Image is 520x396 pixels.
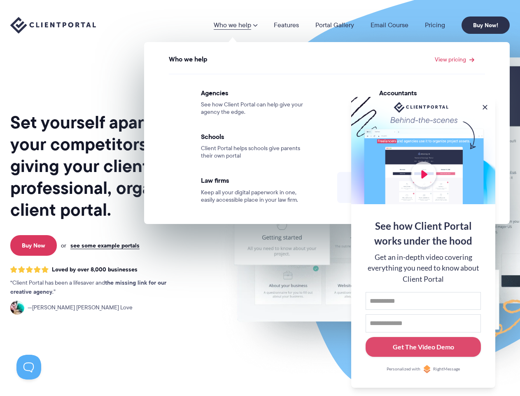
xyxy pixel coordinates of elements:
a: Features [274,22,299,28]
span: Loved by over 8,000 businesses [52,266,138,273]
span: [PERSON_NAME] [PERSON_NAME] Love [28,303,133,312]
div: Get an in-depth video covering everything you need to know about Client Portal [366,252,481,285]
ul: View pricing [149,66,505,212]
a: Personalized withRightMessage [366,365,481,373]
span: Keep all your digital paperwork in one, easily accessible place in your law firm. [201,189,307,204]
span: Schools [201,132,307,141]
a: Buy Now [10,235,57,256]
span: Personalized with [387,366,420,372]
span: Agencies [201,89,307,97]
button: Get The Video Demo [366,337,481,357]
ul: Who we help [144,42,510,224]
span: Who we help [169,56,208,63]
strong: the missing link for our creative agency [10,278,166,296]
a: Pricing [425,22,445,28]
a: Buy Now! [462,16,510,34]
a: Email Course [371,22,408,28]
h1: Set yourself apart from your competitors by giving your clients a professional, organized client ... [10,111,210,221]
a: See all our use cases [337,172,495,203]
p: Client Portal has been a lifesaver and . [10,278,183,297]
a: Who we help [214,22,257,28]
span: RightMessage [433,366,460,372]
span: Client Portal helps schools give parents their own portal [201,145,307,160]
iframe: Toggle Customer Support [16,355,41,379]
a: View pricing [435,57,474,62]
span: See how Client Portal can help give your agency the edge. [201,101,307,116]
span: or [61,242,66,249]
div: See how Client Portal works under the hood [366,219,481,248]
span: Accountants [379,89,485,97]
a: Portal Gallery [315,22,354,28]
a: see some example portals [70,242,140,249]
img: Personalized with RightMessage [423,365,431,373]
div: Get The Video Demo [393,342,454,352]
span: Law firms [201,176,307,184]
